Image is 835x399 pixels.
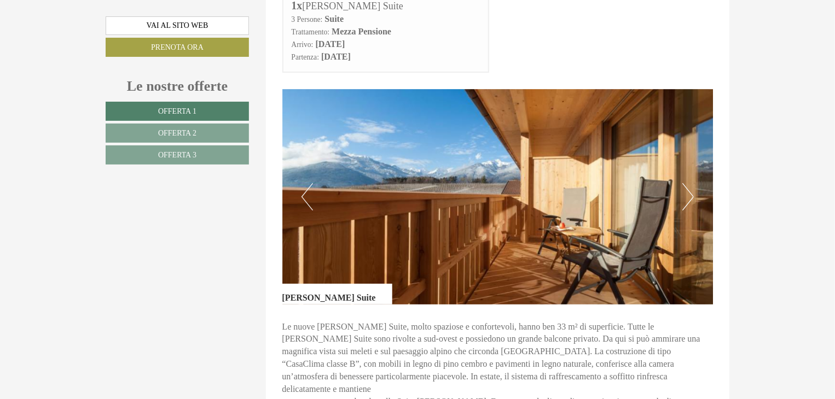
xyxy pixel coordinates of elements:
div: [PERSON_NAME] Suite [282,284,392,304]
small: Partenza: [292,53,320,61]
div: Le nostre offerte [106,76,249,96]
b: Mezza Pensione [332,27,391,36]
button: Previous [301,183,313,210]
b: Suite [325,14,344,24]
a: Vai al sito web [106,16,249,35]
small: Arrivo: [292,40,314,49]
span: Offerta 2 [158,129,196,137]
small: 3 Persone: [292,15,323,24]
small: Trattamento: [292,28,330,36]
b: [DATE] [321,52,351,61]
span: Offerta 3 [158,151,196,159]
img: image [282,89,714,304]
button: Next [682,183,694,210]
a: Prenota ora [106,38,249,57]
b: [DATE] [316,39,345,49]
span: Offerta 1 [158,107,196,115]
